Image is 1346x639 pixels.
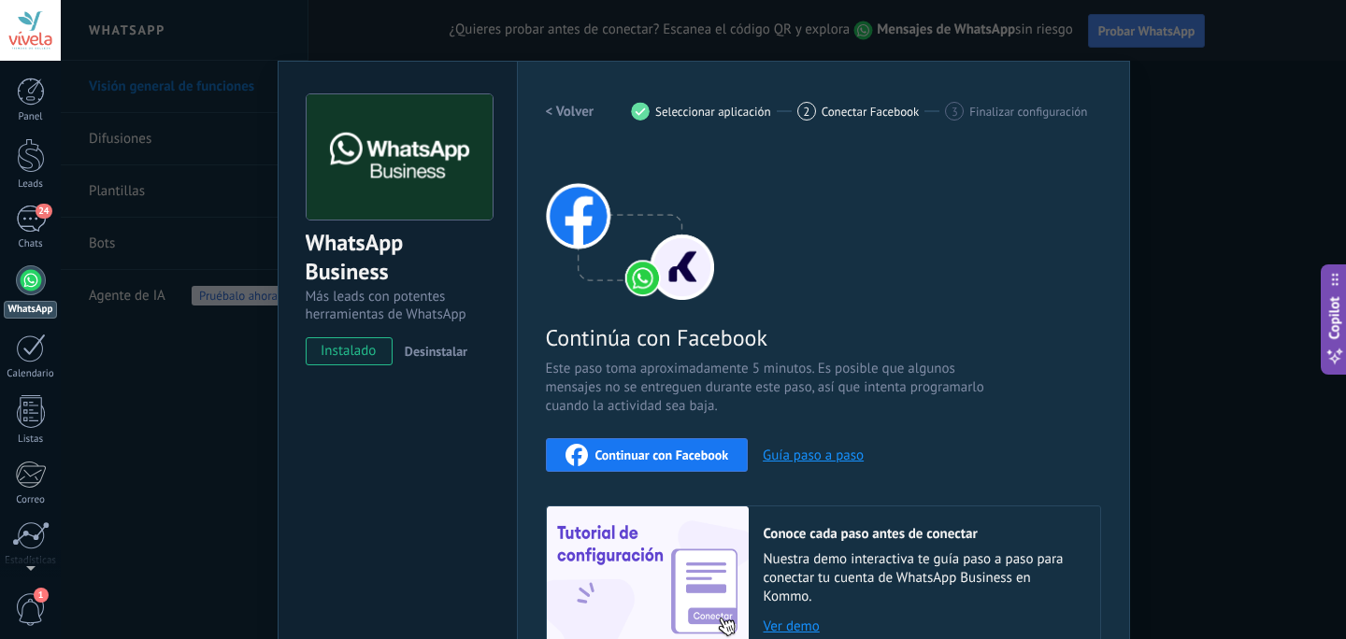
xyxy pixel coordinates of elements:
h2: < Volver [546,103,594,121]
span: instalado [307,337,392,365]
div: Chats [4,238,58,250]
h2: Conoce cada paso antes de conectar [764,525,1081,543]
span: Finalizar configuración [969,105,1087,119]
div: Panel [4,111,58,123]
span: 3 [952,104,958,120]
button: Desinstalar [397,337,467,365]
div: Más leads con potentes herramientas de WhatsApp [306,288,490,323]
span: 24 [36,204,51,219]
a: Ver demo [764,618,1081,635]
div: Calendario [4,368,58,380]
button: Guía paso a paso [763,447,864,464]
div: Leads [4,178,58,191]
span: Desinstalar [405,343,467,360]
img: logo_main.png [307,94,493,220]
span: Nuestra demo interactiva te guía paso a paso para conectar tu cuenta de WhatsApp Business en Kommo. [764,550,1081,606]
span: Este paso toma aproximadamente 5 minutos. Es posible que algunos mensajes no se entreguen durante... [546,360,991,416]
img: connect with facebook [546,150,714,300]
span: Conectar Facebook [822,105,920,119]
span: Seleccionar aplicación [655,105,771,119]
span: Continuar con Facebook [595,448,729,461]
div: Correo [4,494,58,506]
div: WhatsApp [4,301,57,319]
span: 1 [34,588,49,603]
button: < Volver [546,94,594,128]
span: Continúa con Facebook [546,323,991,352]
button: Continuar con Facebook [546,438,749,472]
div: Listas [4,433,58,446]
span: 2 [803,104,809,120]
span: Copilot [1325,297,1344,340]
div: WhatsApp Business [306,228,490,288]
